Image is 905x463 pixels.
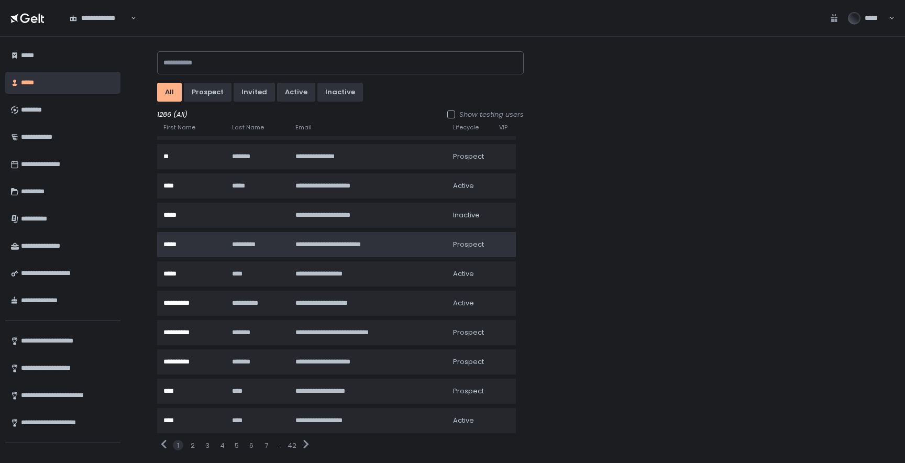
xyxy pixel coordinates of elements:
div: prospect [192,87,224,97]
button: 2 [191,441,195,450]
span: Email [295,124,312,131]
button: 4 [220,441,225,450]
button: 6 [249,441,253,450]
div: inactive [325,87,355,97]
button: prospect [184,83,231,102]
button: invited [234,83,275,102]
button: 7 [264,441,268,450]
button: 3 [205,441,209,450]
span: Last Name [232,124,264,131]
span: prospect [453,328,484,337]
button: 5 [235,441,239,450]
button: 1 [177,441,179,450]
div: ... [277,440,281,450]
button: 42 [288,441,296,450]
div: 1286 (All) [157,110,524,119]
button: inactive [317,83,363,102]
input: Search for option [129,13,130,24]
span: inactive [453,211,480,220]
button: All [157,83,182,102]
span: prospect [453,357,484,367]
span: prospect [453,152,484,161]
span: active [453,269,474,279]
div: invited [241,87,267,97]
span: active [453,416,474,425]
span: prospect [453,387,484,396]
div: Search for option [63,7,136,29]
span: VIP [499,124,507,131]
span: prospect [453,240,484,249]
span: Lifecycle [453,124,479,131]
div: All [165,87,174,97]
button: active [277,83,315,102]
div: active [285,87,307,97]
span: active [453,181,474,191]
span: active [453,299,474,308]
span: First Name [163,124,195,131]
